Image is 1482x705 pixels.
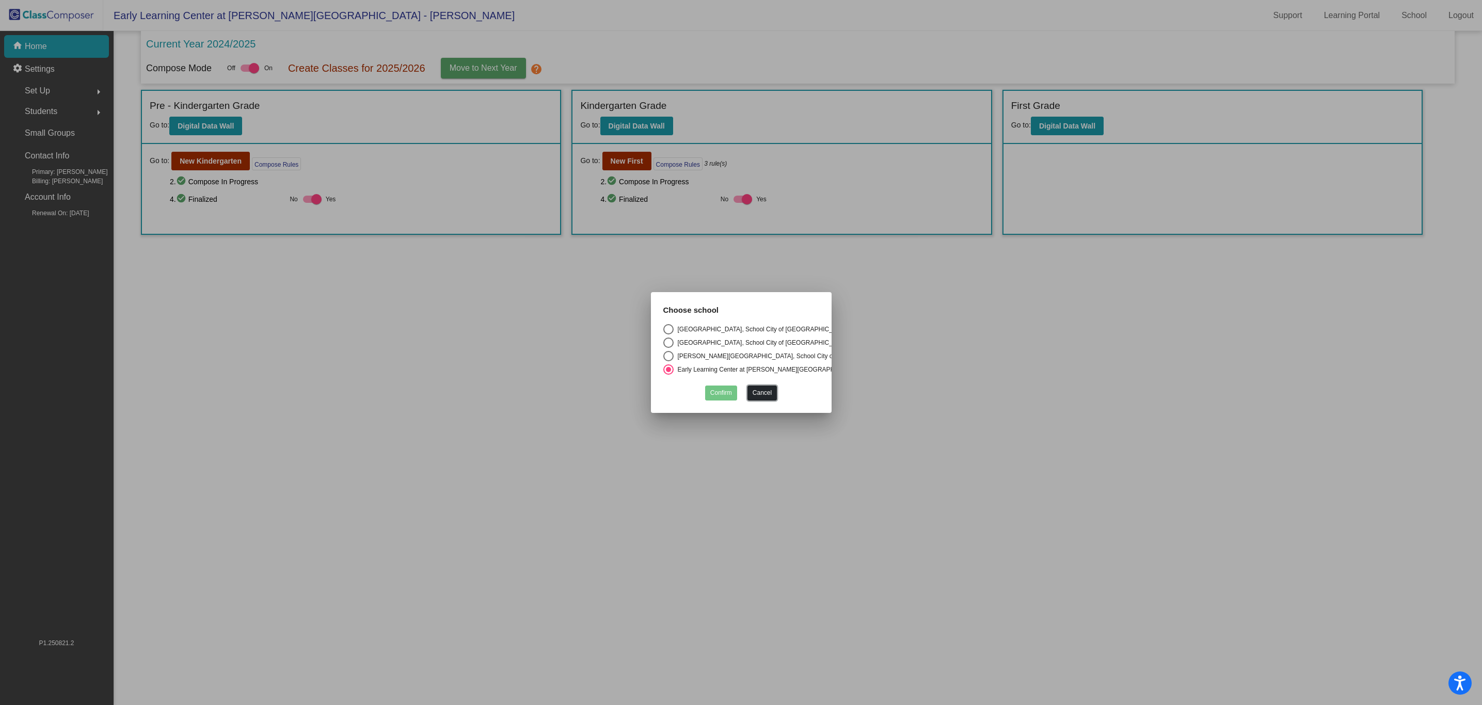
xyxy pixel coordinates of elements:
div: [GEOGRAPHIC_DATA], School City of [GEOGRAPHIC_DATA] [674,338,850,347]
button: Cancel [747,386,777,400]
mat-radio-group: Select an option [663,324,819,378]
div: Early Learning Center at [PERSON_NAME][GEOGRAPHIC_DATA], [GEOGRAPHIC_DATA] [674,365,930,374]
button: Confirm [705,386,737,400]
div: [GEOGRAPHIC_DATA], School City of [GEOGRAPHIC_DATA] [674,325,850,334]
label: Choose school [663,305,719,316]
div: [PERSON_NAME][GEOGRAPHIC_DATA], School City of [GEOGRAPHIC_DATA] [674,351,901,361]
